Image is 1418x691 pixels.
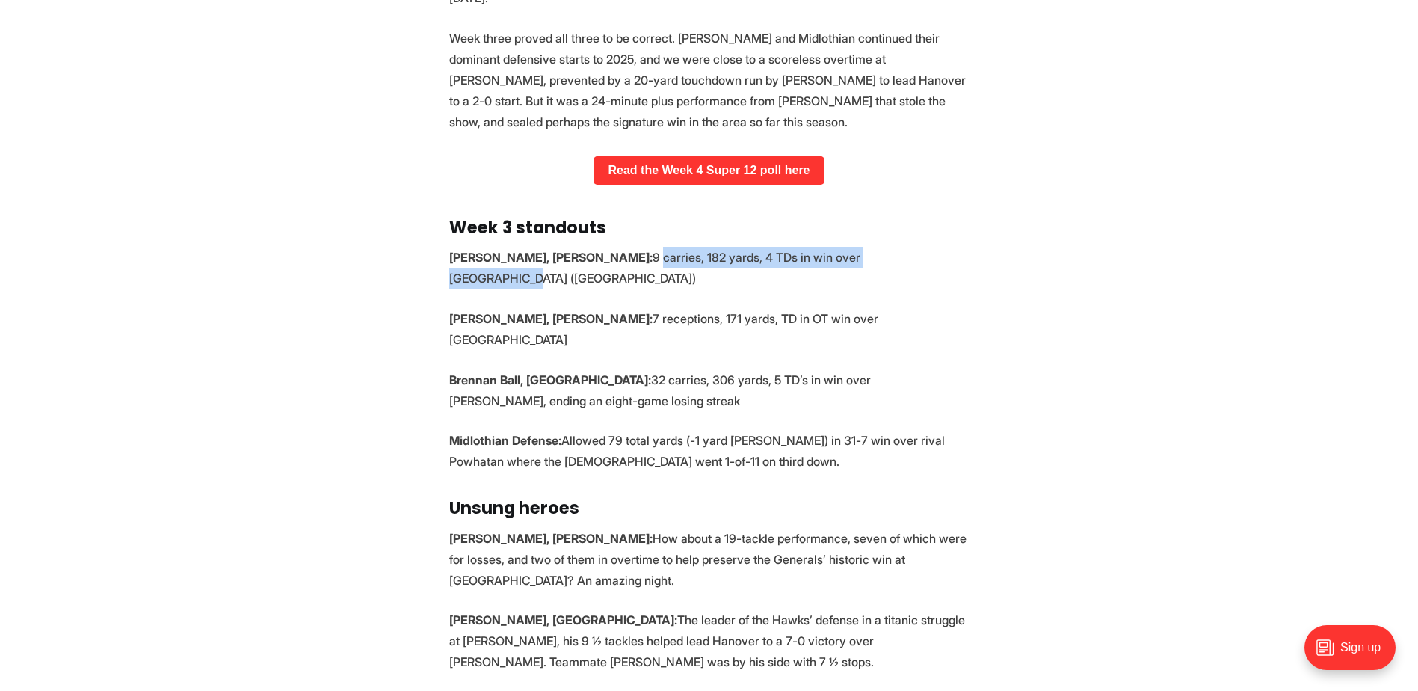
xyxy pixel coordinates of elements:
strong: [PERSON_NAME], [GEOGRAPHIC_DATA]: [449,612,677,627]
strong: [PERSON_NAME], [PERSON_NAME]: [449,531,653,546]
p: How about a 19-tackle performance, seven of which were for losses, and two of them in overtime to... [449,528,970,591]
iframe: portal-trigger [1292,618,1418,691]
p: Allowed 79 total yards (-1 yard [PERSON_NAME]) in 31-7 win over rival Powhatan where the [DEMOGRA... [449,430,970,472]
p: The leader of the Hawks’ defense in a titanic struggle at [PERSON_NAME], his 9 ½ tackles helped l... [449,609,970,672]
strong: [PERSON_NAME], [PERSON_NAME]: [449,250,653,265]
p: 9 carries, 182 yards, 4 TDs in win over [GEOGRAPHIC_DATA] ([GEOGRAPHIC_DATA]) [449,247,970,289]
p: 32 carries, 306 yards, 5 TD’s in win over [PERSON_NAME], ending an eight-game losing streak [449,369,970,411]
strong: Midlothian Defense: [449,433,561,448]
h3: Unsung heroes [449,499,970,518]
p: Week three proved all three to be correct. [PERSON_NAME] and Midlothian continued their dominant ... [449,28,970,132]
h3: Week 3 standouts [449,218,970,238]
strong: [PERSON_NAME], [PERSON_NAME]: [449,311,653,326]
p: 7 receptions, 171 yards, TD in OT win over [GEOGRAPHIC_DATA] [449,308,970,350]
a: Read the Week 4 Super 12 poll here [594,156,824,185]
strong: Brennan Ball, [GEOGRAPHIC_DATA]: [449,372,651,387]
